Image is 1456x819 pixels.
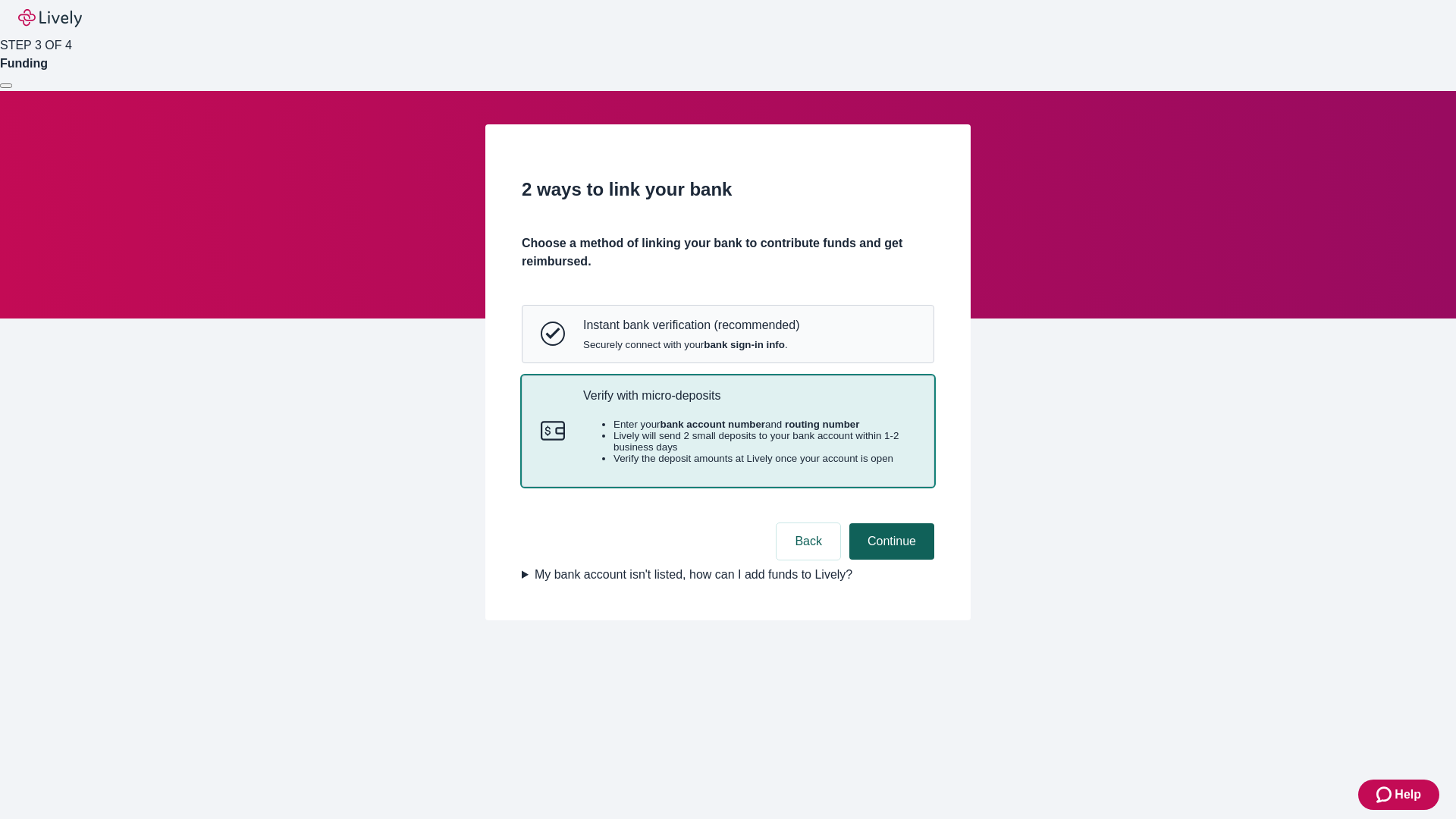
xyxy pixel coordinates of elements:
strong: bank sign-in info [704,339,785,350]
li: Enter your and [613,419,915,430]
svg: Instant bank verification [541,322,565,346]
h4: Choose a method of linking your bank to contribute funds and get reimbursed. [522,234,934,271]
button: Continue [849,523,934,560]
li: Lively will send 2 small deposits to your bank account within 1-2 business days [613,430,915,453]
strong: bank account number [661,419,766,430]
h2: 2 ways to link your bank [522,176,934,203]
span: Securely connect with your . [583,339,799,350]
img: Lively [18,9,82,27]
span: Help [1395,786,1421,804]
p: Verify with micro-deposits [583,388,915,403]
button: Back [777,523,840,560]
summary: My bank account isn't listed, how can I add funds to Lively? [522,566,934,584]
li: Verify the deposit amounts at Lively once your account is open [613,453,915,464]
svg: Zendesk support icon [1376,786,1395,804]
p: Instant bank verification (recommended) [583,318,799,332]
strong: routing number [785,419,859,430]
button: Zendesk support iconHelp [1358,780,1439,810]
button: Micro-depositsVerify with micro-depositsEnter yourbank account numberand routing numberLively wil... [522,376,934,487]
svg: Micro-deposits [541,419,565,443]
button: Instant bank verificationInstant bank verification (recommended)Securely connect with yourbank si... [522,306,934,362]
